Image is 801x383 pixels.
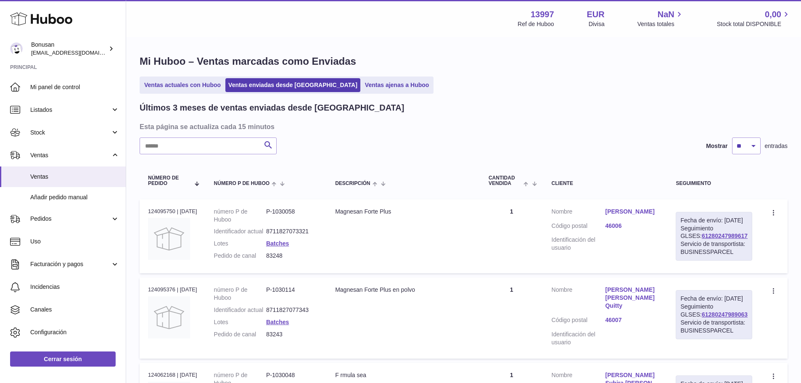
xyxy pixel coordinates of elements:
[765,9,781,20] span: 0,00
[637,9,684,28] a: NaN Ventas totales
[141,78,224,92] a: Ventas actuales con Huboo
[658,9,674,20] span: NaN
[148,286,197,293] div: 124095376 | [DATE]
[480,277,543,359] td: 1
[10,351,116,367] a: Cerrar sesión
[30,83,119,91] span: Mi panel de control
[214,181,270,186] span: número P de Huboo
[605,222,659,230] a: 46006
[335,286,472,294] div: Magnesan Forte Plus en polvo
[214,208,266,224] dt: número P de Huboo
[140,122,785,131] h3: Esta página se actualiza cada 15 minutos
[214,240,266,248] dt: Lotes
[30,106,111,114] span: Listados
[680,319,748,335] div: Servicio de transportista: BUSINESSPARCEL
[266,240,289,247] a: Batches
[335,181,370,186] span: Descripción
[680,295,748,303] div: Fecha de envío: [DATE]
[30,129,111,137] span: Stock
[489,175,521,186] span: Cantidad vendida
[30,151,111,159] span: Ventas
[214,330,266,338] dt: Pedido de canal
[552,208,605,218] dt: Nombre
[266,252,318,260] dd: 83248
[589,20,605,28] div: Divisa
[148,175,190,186] span: Número de pedido
[140,55,788,68] h1: Mi Huboo – Ventas marcadas como Enviadas
[765,142,788,150] span: entradas
[531,9,554,20] strong: 13997
[680,240,748,256] div: Servicio de transportista: BUSINESSPARCEL
[706,142,727,150] label: Mostrar
[335,208,472,216] div: Magnesan Forte Plus
[552,330,605,346] dt: Identificación del usuario
[266,319,289,325] a: Batches
[148,218,190,260] img: no-photo.jpg
[10,42,23,55] img: internalAdmin-13997@internal.huboo.com
[214,286,266,302] dt: número P de Huboo
[587,9,605,20] strong: EUR
[266,286,318,302] dd: P-1030114
[30,173,119,181] span: Ventas
[680,217,748,225] div: Fecha de envío: [DATE]
[676,212,752,261] div: Seguimiento GLSES:
[30,193,119,201] span: Añadir pedido manual
[148,208,197,215] div: 124095750 | [DATE]
[637,20,684,28] span: Ventas totales
[214,252,266,260] dt: Pedido de canal
[30,238,119,246] span: Uso
[30,215,111,223] span: Pedidos
[30,306,119,314] span: Canales
[518,20,554,28] div: Ref de Huboo
[552,181,659,186] div: Cliente
[717,20,791,28] span: Stock total DISPONIBLE
[676,181,752,186] div: Seguimiento
[214,227,266,235] dt: Identificador actual
[717,9,791,28] a: 0,00 Stock total DISPONIBLE
[335,371,472,379] div: F rmula sea
[702,232,748,239] a: 61280247989617
[225,78,360,92] a: Ventas enviadas desde [GEOGRAPHIC_DATA]
[266,227,318,235] dd: 8711827073321
[552,222,605,232] dt: Código postal
[552,316,605,326] dt: Código postal
[30,260,111,268] span: Facturación y pagos
[552,236,605,252] dt: Identificación del usuario
[362,78,432,92] a: Ventas ajenas a Huboo
[266,330,318,338] dd: 83243
[702,311,748,318] a: 61280247989063
[605,208,659,216] a: [PERSON_NAME]
[148,371,197,379] div: 124062168 | [DATE]
[266,306,318,314] dd: 8711827077343
[605,316,659,324] a: 46007
[140,102,404,114] h2: Últimos 3 meses de ventas enviadas desde [GEOGRAPHIC_DATA]
[480,199,543,273] td: 1
[214,306,266,314] dt: Identificador actual
[676,290,752,339] div: Seguimiento GLSES:
[148,296,190,338] img: no-photo.jpg
[30,328,119,336] span: Configuración
[214,318,266,326] dt: Lotes
[31,49,124,56] span: [EMAIL_ADDRESS][DOMAIN_NAME]
[552,286,605,312] dt: Nombre
[30,283,119,291] span: Incidencias
[266,208,318,224] dd: P-1030058
[605,286,659,310] a: [PERSON_NAME] [PERSON_NAME] Quitty
[31,41,107,57] div: Bonusan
